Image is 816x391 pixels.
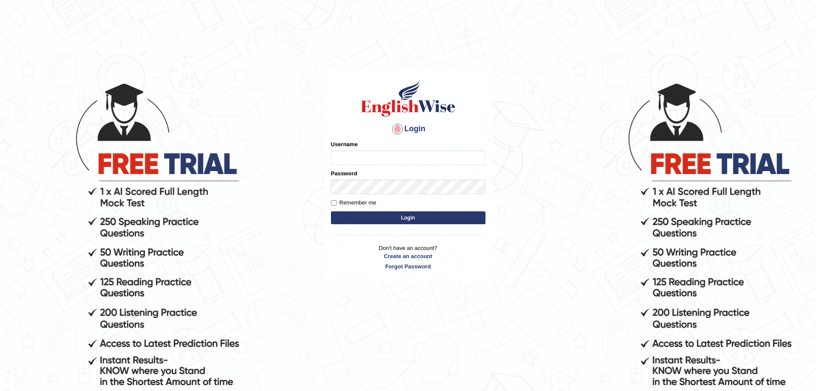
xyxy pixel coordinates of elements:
img: Logo of English Wise sign in for intelligent practice with AI [359,79,457,118]
h4: Login [331,122,485,136]
label: Username [331,140,358,148]
a: Create an account [331,252,485,260]
p: Don't have an account? [331,244,485,271]
label: Password [331,169,357,177]
button: Login [331,211,485,224]
input: Remember me [331,200,337,206]
a: Forgot Password [331,262,485,271]
label: Remember me [331,199,376,207]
